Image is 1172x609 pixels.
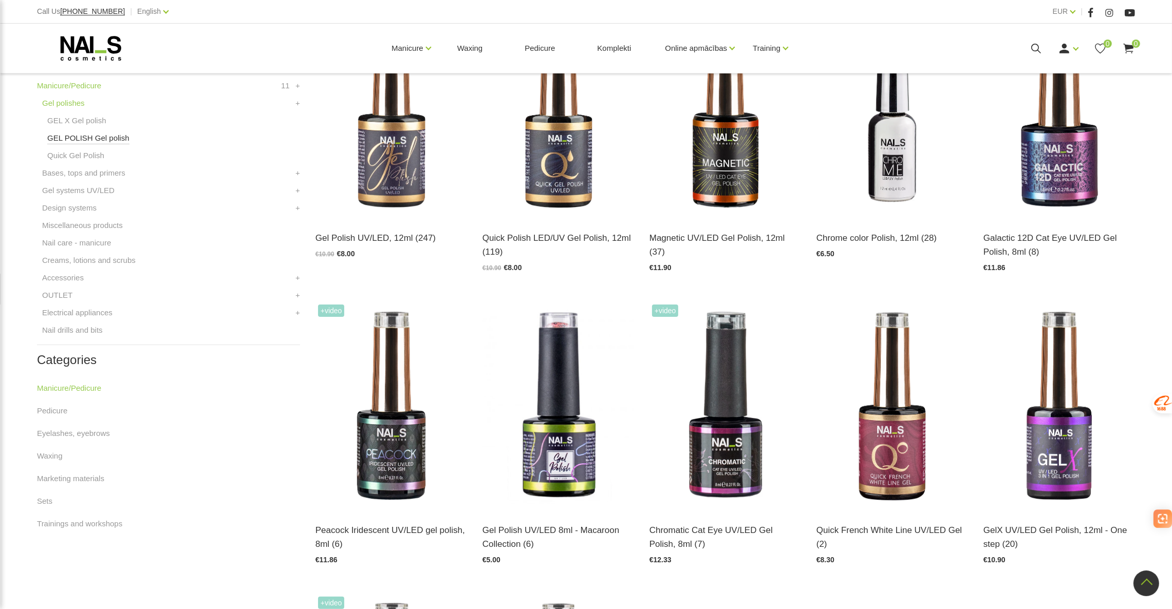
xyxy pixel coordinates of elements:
[295,307,300,319] a: +
[42,202,97,214] a: Design systems
[42,289,72,301] a: OUTLET
[37,472,104,485] a: Marketing materials
[482,10,634,218] img: Quick, easy, and simple!An intensely pigmented gel polish coats the nail brilliantly after just o...
[649,231,801,259] a: Magnetic UV/LED Gel Polish, 12ml (37)
[516,24,563,73] a: Pedicure
[482,523,634,551] a: Gel Polish UV/LED 8ml - Macaroon Collection (6)
[37,353,300,367] h2: Categories
[37,5,125,18] div: Call Us
[1094,42,1107,55] a: 0
[37,495,52,507] a: Sets
[42,184,115,197] a: Gel systems UV/LED
[281,80,290,92] span: 11
[983,10,1135,218] img: Multi-dimensional magnetic gel polish with fine, reflective chrome particles helps attain the des...
[816,302,968,510] img: Quick French White Line - specially developed pigmented white gel polish for a perfect French man...
[295,97,300,109] a: +
[295,167,300,179] a: +
[60,7,125,15] span: [PHONE_NUMBER]
[816,523,968,551] a: Quick French White Line UV/LED Gel (2)
[1132,40,1140,48] span: 0
[482,264,501,272] span: €10.90
[318,304,345,317] span: +Video
[42,272,84,284] a: Accessories
[816,250,834,258] span: €6.50
[589,24,639,73] a: Komplekti
[816,231,968,245] a: Chrome color Polish, 12ml (28)
[295,184,300,197] a: +
[37,382,101,394] a: Manicure/Pedicure
[42,97,85,109] a: Gel polishes
[816,556,834,564] span: €8.30
[318,597,345,609] span: +Video
[42,254,136,267] a: Creams, lotions and scrubs
[753,28,780,69] a: Training
[482,302,634,510] img: Macaroon gel polishes are composed of multi-colored particles of different sizes that complement ...
[315,251,334,258] span: €10.90
[649,10,801,218] img: A long-lasting gel polish consisting of metal micro-particles that can be transformed into differ...
[37,518,122,530] a: Trainings and workshops
[1104,40,1112,48] span: 0
[983,523,1135,551] a: GelX UV/LED Gel Polish, 12ml - One step (20)
[47,132,129,144] a: GEL POLISH Gel polish
[42,324,103,336] a: Nail drills and bits
[652,304,679,317] span: +Video
[295,80,300,92] a: +
[392,28,423,69] a: Manicure
[315,523,467,551] a: Peacock Iridescent UV/LED gel polish, 8ml (6)
[1053,5,1068,17] a: EUR
[137,5,161,17] a: English
[37,427,110,440] a: Eyelashes, eyebrows
[130,5,132,18] span: |
[37,80,101,92] a: Manicure/Pedicure
[47,149,104,162] a: Quick Gel Polish
[295,202,300,214] a: +
[816,10,968,218] img: Use Chrome Color gel polish to create the effect of a chrome or mirror finish on the entire nail ...
[42,167,125,179] a: Bases, tops and primers
[60,8,125,15] a: [PHONE_NUMBER]
[649,302,801,510] img: Magnetic gel polish with small reflective chrome particles. A pronounced 4D effect, excellent dur...
[482,231,634,259] a: Quick Polish LED/UV Gel Polish, 12ml (119)
[983,302,1135,510] img: 3 in 1: base coat, gel polish, top coat (for fragile nails, it is recommended to use an additiona...
[315,231,467,245] a: Gel Polish UV/LED, 12ml (247)
[47,115,106,127] a: GEL X Gel polish
[1081,5,1083,18] span: |
[504,263,522,272] span: €8.00
[295,272,300,284] a: +
[449,24,491,73] a: Waxing
[983,231,1135,259] a: Galactic 12D Cat Eye UV/LED Gel Polish, 8ml (8)
[315,556,338,564] span: €11.86
[37,405,67,417] a: Pedicure
[42,219,123,232] a: Miscellaneous products
[649,263,672,272] span: €11.90
[315,302,467,510] img: A dramatic finish with a chameleon effect. For an extra high shine, apply over a black base.Volum...
[482,556,500,564] span: €5.00
[1122,42,1135,55] a: 0
[37,450,62,462] a: Waxing
[649,523,801,551] a: Chromatic Cat Eye UV/LED Gel Polish, 8ml (7)
[42,237,111,249] a: Nail care - manicure
[665,28,727,69] a: Online apmācības
[337,250,355,258] span: €8.00
[315,10,467,218] img: Long-lasting, intensely pigmented gel polish. Easy to apply, dries well, does not shrink or pull ...
[295,289,300,301] a: +
[649,556,672,564] span: €12.33
[983,263,1006,272] span: €11.86
[42,307,113,319] a: Electrical appliances
[983,556,1006,564] span: €10.90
